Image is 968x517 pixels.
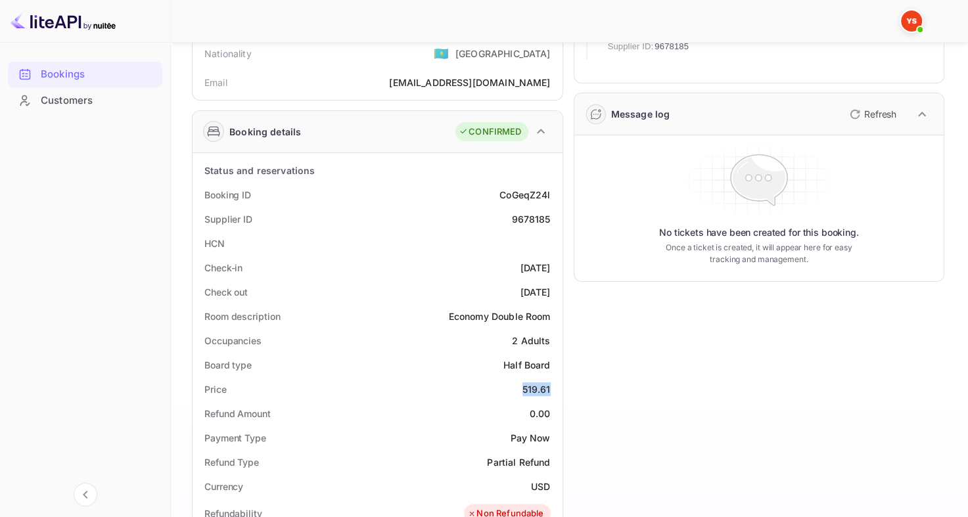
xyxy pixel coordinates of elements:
div: Customers [41,93,156,108]
div: Bookings [8,62,162,87]
span: United States [434,41,449,65]
div: CONFIRMED [459,125,521,139]
div: [DATE] [520,285,551,299]
div: Booking details [229,125,301,139]
div: Customers [8,88,162,114]
div: Board type [204,358,252,372]
div: Payment Type [204,431,266,445]
div: 2 Adults [512,334,550,348]
button: Collapse navigation [74,483,97,506]
div: Refund Type [204,455,259,469]
span: Supplier ID: [608,40,654,53]
div: Booking ID [204,188,251,202]
div: Room description [204,309,280,323]
div: Economy Double Room [449,309,551,323]
div: Email [204,76,227,89]
div: Bookings [41,67,156,82]
p: No tickets have been created for this booking. [659,226,859,239]
div: Refund Amount [204,407,271,420]
div: Message log [611,107,670,121]
div: Status and reservations [204,164,315,177]
div: [GEOGRAPHIC_DATA] [455,47,551,60]
span: 9678185 [655,40,689,53]
img: Yandex Support [901,11,922,32]
div: 519.61 [522,382,551,396]
img: LiteAPI logo [11,11,116,32]
div: HCN [204,236,225,250]
div: CoGeqZ24l [499,188,550,202]
div: Occupancies [204,334,262,348]
p: Refresh [864,107,896,121]
div: Nationality [204,47,252,60]
div: Half Board [503,358,551,372]
div: [DATE] [520,261,551,275]
a: Bookings [8,62,162,86]
button: Refresh [842,104,902,125]
div: 9678185 [511,212,550,226]
div: Check-in [204,261,242,275]
div: Pay Now [510,431,550,445]
div: Supplier ID [204,212,252,226]
div: Partial Refund [487,455,550,469]
div: Check out [204,285,248,299]
div: Price [204,382,227,396]
div: Currency [204,480,243,493]
p: Once a ticket is created, it will appear here for easy tracking and management. [660,242,858,265]
div: [EMAIL_ADDRESS][DOMAIN_NAME] [389,76,550,89]
a: Customers [8,88,162,112]
div: USD [531,480,550,493]
div: 0.00 [530,407,551,420]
